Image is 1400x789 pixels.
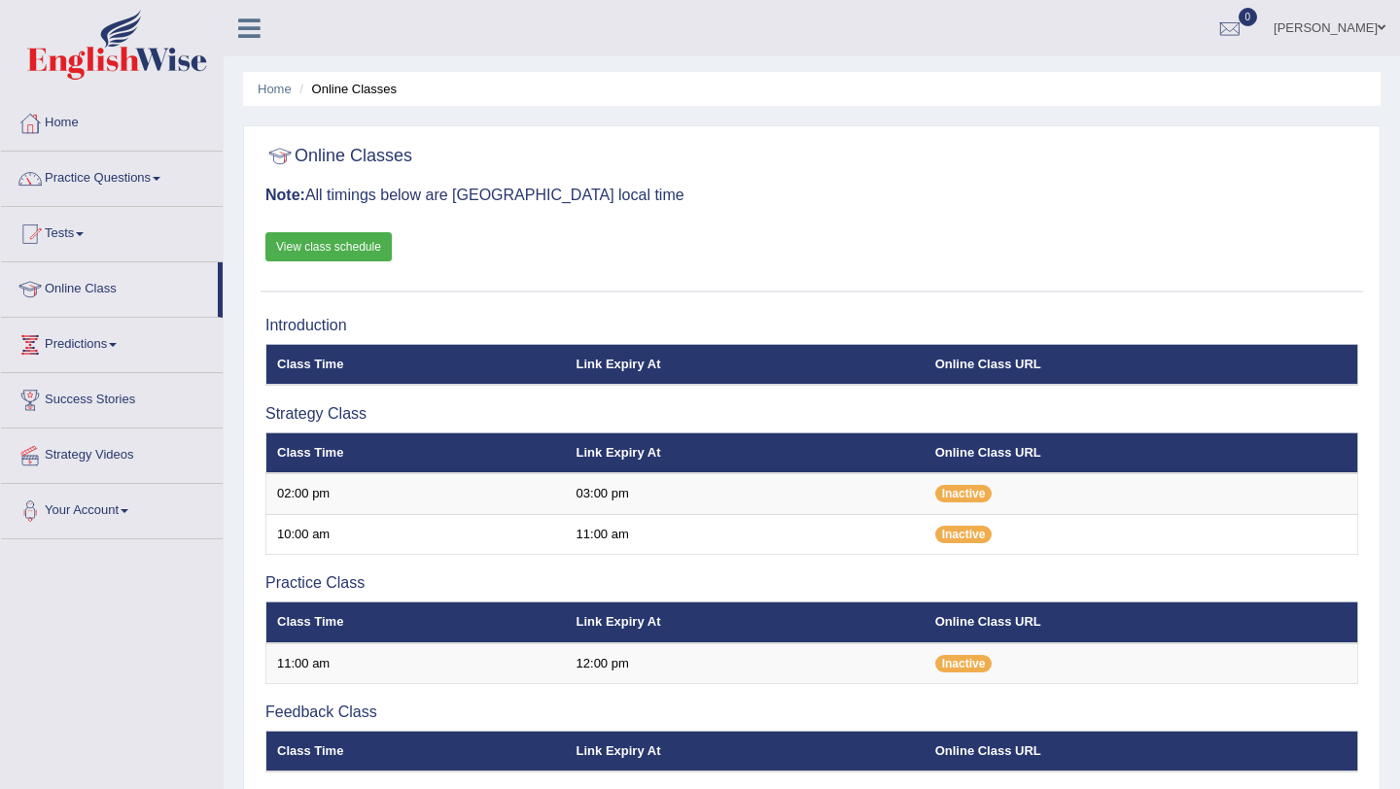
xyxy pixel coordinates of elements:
span: Inactive [935,655,993,672]
td: 02:00 pm [266,473,566,514]
span: Inactive [935,485,993,502]
td: 12:00 pm [566,643,925,684]
h3: Introduction [265,317,1358,334]
a: Your Account [1,484,223,532]
th: Class Time [266,731,566,772]
th: Link Expiry At [566,344,925,385]
th: Link Expiry At [566,601,925,642]
h3: All timings below are [GEOGRAPHIC_DATA] local time [265,187,1358,204]
th: Online Class URL [925,601,1358,642]
a: Tests [1,207,223,256]
a: Home [258,82,292,96]
a: Practice Questions [1,152,223,200]
th: Class Time [266,601,566,642]
a: Success Stories [1,373,223,422]
th: Class Time [266,432,566,473]
h3: Practice Class [265,574,1358,592]
th: Link Expiry At [566,432,925,473]
th: Online Class URL [925,432,1358,473]
td: 11:00 am [566,514,925,555]
h3: Strategy Class [265,405,1358,423]
th: Class Time [266,344,566,385]
th: Online Class URL [925,731,1358,772]
b: Note: [265,187,305,203]
span: 0 [1239,8,1258,26]
th: Online Class URL [925,344,1358,385]
a: Predictions [1,318,223,366]
td: 03:00 pm [566,473,925,514]
a: View class schedule [265,232,392,261]
a: Home [1,96,223,145]
a: Online Class [1,262,218,311]
span: Inactive [935,526,993,543]
li: Online Classes [295,80,397,98]
td: 10:00 am [266,514,566,555]
h2: Online Classes [265,142,412,171]
th: Link Expiry At [566,731,925,772]
a: Strategy Videos [1,429,223,477]
h3: Feedback Class [265,703,1358,721]
td: 11:00 am [266,643,566,684]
